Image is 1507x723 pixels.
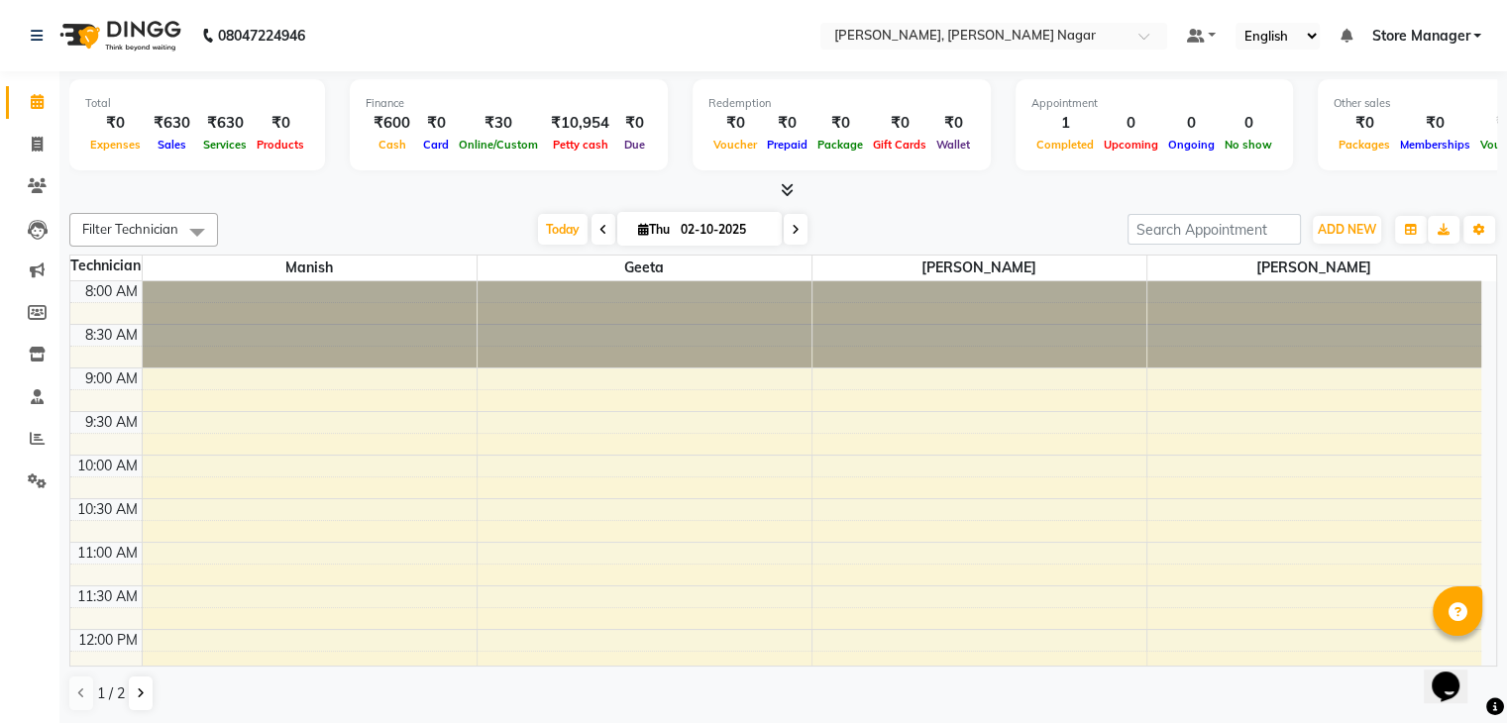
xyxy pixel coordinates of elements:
div: 12:00 PM [74,630,142,651]
span: Ongoing [1163,138,1220,152]
span: [PERSON_NAME] [812,256,1146,280]
span: Online/Custom [454,138,543,152]
span: Package [812,138,868,152]
div: ₹0 [812,112,868,135]
input: Search Appointment [1128,214,1301,245]
div: 1 [1031,112,1099,135]
span: [PERSON_NAME] [1147,256,1482,280]
span: Upcoming [1099,138,1163,152]
div: ₹0 [85,112,146,135]
span: ADD NEW [1318,222,1376,237]
div: ₹30 [454,112,543,135]
div: 10:00 AM [73,456,142,476]
iframe: chat widget [1424,644,1487,703]
div: ₹10,954 [543,112,617,135]
div: ₹0 [617,112,652,135]
span: Completed [1031,138,1099,152]
span: Memberships [1395,138,1475,152]
span: Services [198,138,252,152]
div: ₹0 [931,112,975,135]
div: Redemption [708,95,975,112]
div: 8:30 AM [81,325,142,346]
div: 11:00 AM [73,543,142,564]
div: 0 [1099,112,1163,135]
input: 2025-10-02 [675,215,774,245]
div: 0 [1163,112,1220,135]
span: 1 / 2 [97,683,125,704]
span: Prepaid [762,138,812,152]
div: Finance [366,95,652,112]
span: Today [538,214,588,245]
div: Appointment [1031,95,1277,112]
img: logo [51,8,186,63]
span: manish [143,256,477,280]
span: Due [619,138,650,152]
div: ₹0 [762,112,812,135]
span: Products [252,138,309,152]
div: ₹0 [1395,112,1475,135]
span: Sales [153,138,191,152]
span: Store Manager [1371,26,1469,47]
div: ₹630 [146,112,198,135]
span: Packages [1334,138,1395,152]
span: Card [418,138,454,152]
div: ₹0 [252,112,309,135]
span: Thu [633,222,675,237]
span: No show [1220,138,1277,152]
div: ₹630 [198,112,252,135]
span: Voucher [708,138,762,152]
span: Cash [374,138,411,152]
span: Wallet [931,138,975,152]
div: ₹0 [418,112,454,135]
div: 0 [1220,112,1277,135]
span: Petty cash [548,138,613,152]
div: Technician [70,256,142,276]
div: ₹600 [366,112,418,135]
div: ₹0 [708,112,762,135]
div: 10:30 AM [73,499,142,520]
span: Gift Cards [868,138,931,152]
span: Expenses [85,138,146,152]
div: 8:00 AM [81,281,142,302]
b: 08047224946 [218,8,305,63]
div: ₹0 [1334,112,1395,135]
div: 11:30 AM [73,586,142,607]
div: ₹0 [868,112,931,135]
div: 9:00 AM [81,368,142,389]
div: 9:30 AM [81,412,142,433]
div: Total [85,95,309,112]
span: Filter Technician [82,221,178,237]
span: geeta [478,256,811,280]
button: ADD NEW [1313,216,1381,244]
